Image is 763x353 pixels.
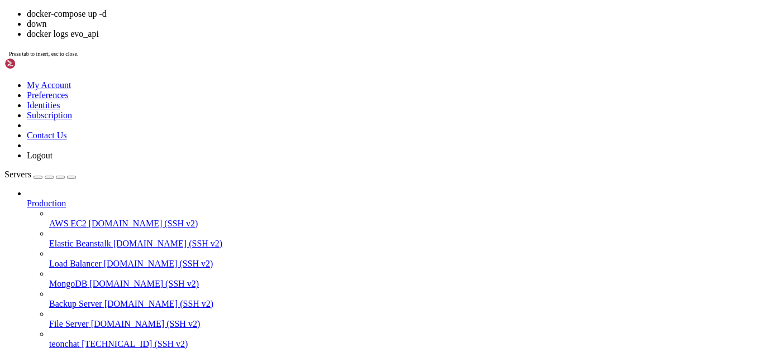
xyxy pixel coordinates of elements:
[49,309,759,329] li: File Server [DOMAIN_NAME] (SSH v2)
[4,51,618,59] x-row: System information as of [DATE]
[49,319,89,328] span: File Server
[4,200,618,207] x-row: *** System restart required ***
[104,259,213,268] span: [DOMAIN_NAME] (SSH v2)
[4,20,618,28] x-row: * Documentation: [URL][DOMAIN_NAME]
[49,329,759,349] li: teonchat [TECHNICAL_ID] (SSH v2)
[27,9,759,19] li: docker-compose up -d
[4,145,618,153] x-row: 4 updates can be applied immediately.
[49,219,87,228] span: AWS EC2
[109,231,113,239] div: (26, 29)
[49,239,111,248] span: Elastic Beanstalk
[91,319,201,328] span: [DOMAIN_NAME] (SSH v2)
[4,170,31,179] span: Servers
[113,239,223,248] span: [DOMAIN_NAME] (SSH v2)
[49,279,87,288] span: MongoDB
[49,339,79,349] span: teonchat
[4,28,618,36] x-row: * Management: [URL][DOMAIN_NAME]
[49,209,759,229] li: AWS EC2 [DOMAIN_NAME] (SSH v2)
[49,239,759,249] a: Elastic Beanstalk [DOMAIN_NAME] (SSH v2)
[4,83,618,90] x-row: Memory usage: 52% IPv4 address for eth0: [TECHNICAL_ID]
[49,259,102,268] span: Load Balancer
[49,289,759,309] li: Backup Server [DOMAIN_NAME] (SSH v2)
[27,90,69,100] a: Preferences
[4,153,618,161] x-row: To see these additional updates run: apt list --upgradable
[4,223,618,231] x-row: root@teonchat:~/meuapp# nano docker-compose.yml
[82,339,188,349] span: [TECHNICAL_ID] (SSH v2)
[4,58,69,69] img: Shellngn
[49,319,759,329] a: File Server [DOMAIN_NAME] (SSH v2)
[49,259,759,269] a: Load Balancer [DOMAIN_NAME] (SSH v2)
[4,231,618,239] x-row: root@teonchat:~/meuapp# do
[4,106,618,114] x-row: => There is 1 zombie process.
[27,110,72,120] a: Subscription
[4,168,618,176] x-row: 1 additional security update can be applied with ESM Apps.
[89,219,198,228] span: [DOMAIN_NAME] (SSH v2)
[27,130,67,140] a: Contact Us
[49,229,759,249] li: Elastic Beanstalk [DOMAIN_NAME] (SSH v2)
[4,36,618,43] x-row: * Support: [URL][DOMAIN_NAME]
[4,215,618,223] x-row: root@teonchat:~# cd meuapp
[4,129,618,137] x-row: Expanded Security Maintenance for Applications is not enabled.
[49,269,759,289] li: MongoDB [DOMAIN_NAME] (SSH v2)
[4,170,76,179] a: Servers
[49,339,759,349] a: teonchat [TECHNICAL_ID] (SSH v2)
[4,67,618,75] x-row: System load: 0.02 Processes: 185
[89,279,199,288] span: [DOMAIN_NAME] (SSH v2)
[27,100,60,110] a: Identities
[4,207,618,215] x-row: Last login: [DATE] from [TECHNICAL_ID]
[27,19,759,29] li: down
[4,90,618,98] x-row: Swap usage: 0% IPv6 address for eth0: [TECHNICAL_ID]
[9,51,78,57] span: Press tab to insert, esc to close.
[27,80,71,90] a: My Account
[49,249,759,269] li: Load Balancer [DOMAIN_NAME] (SSH v2)
[27,188,759,349] li: Production
[4,176,618,184] x-row: Learn more about enabling ESM Apps service at [URL][DOMAIN_NAME]
[49,279,759,289] a: MongoDB [DOMAIN_NAME] (SSH v2)
[104,299,214,308] span: [DOMAIN_NAME] (SSH v2)
[49,299,102,308] span: Backup Server
[49,299,759,309] a: Backup Server [DOMAIN_NAME] (SSH v2)
[4,75,618,83] x-row: Usage of /: 32.2% of 37.23GB Users logged in: 0
[49,219,759,229] a: AWS EC2 [DOMAIN_NAME] (SSH v2)
[27,29,759,39] li: docker logs evo_api
[27,199,66,208] span: Production
[27,199,759,209] a: Production
[27,151,53,160] a: Logout
[4,4,618,12] x-row: Welcome to Ubuntu 24.04.3 LTS (GNU/Linux 6.8.0-71-generic x86_64)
